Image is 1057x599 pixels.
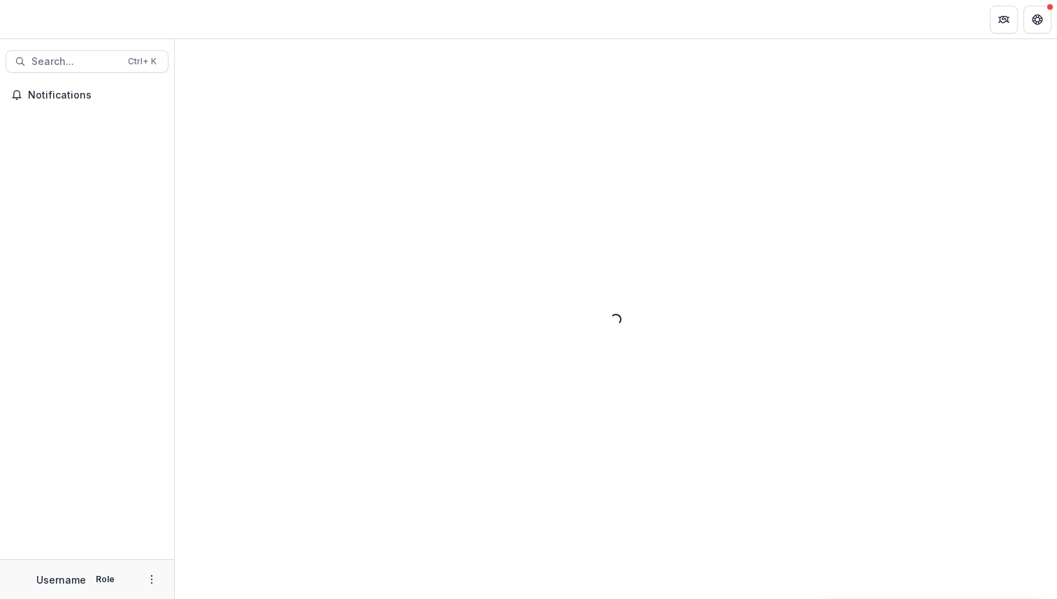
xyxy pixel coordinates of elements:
button: Get Help [1023,6,1051,34]
span: Search... [31,56,120,68]
span: Notifications [28,89,163,101]
div: Ctrl + K [125,54,159,69]
button: Partners [990,6,1018,34]
p: Username [36,572,86,587]
button: Notifications [6,84,168,106]
button: More [143,571,160,588]
p: Role [92,573,119,586]
button: Search... [6,50,168,73]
